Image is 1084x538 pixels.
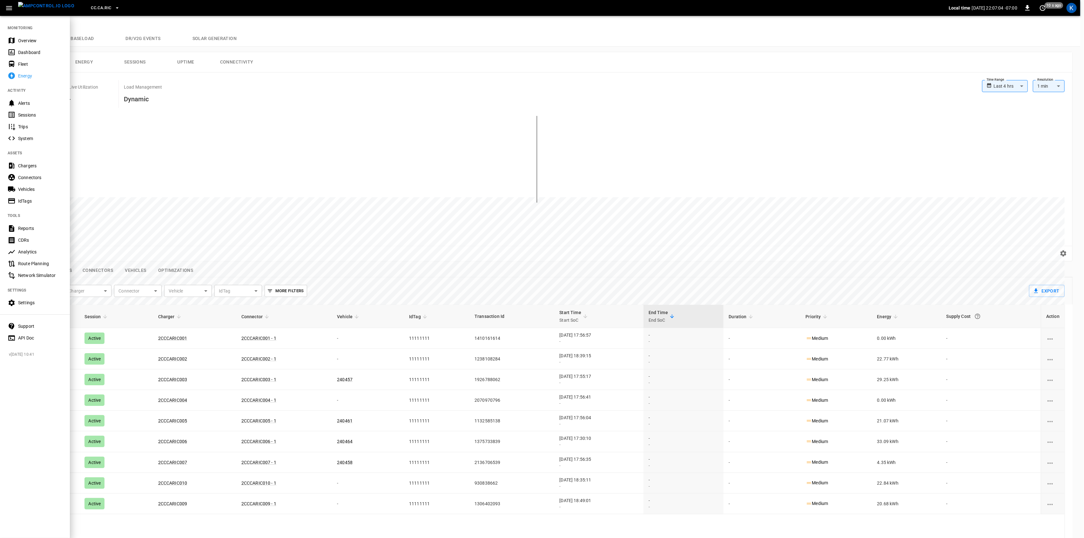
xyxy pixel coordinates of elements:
[91,4,111,12] span: CC.CA.RIC
[1067,3,1077,13] div: profile-icon
[949,5,971,11] p: Local time
[1038,3,1048,13] button: set refresh interval
[18,73,62,79] div: Energy
[18,49,62,56] div: Dashboard
[18,299,62,306] div: Settings
[18,198,62,204] div: IdTags
[972,5,1017,11] p: [DATE] 22:07:04 -07:00
[18,163,62,169] div: Chargers
[18,260,62,267] div: Route Planning
[18,272,62,279] div: Network Simulator
[18,112,62,118] div: Sessions
[18,135,62,142] div: System
[18,186,62,192] div: Vehicles
[18,124,62,130] div: Trips
[18,100,62,106] div: Alerts
[9,352,65,358] span: v [DATE] 10:41
[1045,2,1063,9] span: 10 s ago
[18,323,62,329] div: Support
[18,61,62,67] div: Fleet
[18,225,62,232] div: Reports
[18,249,62,255] div: Analytics
[18,37,62,44] div: Overview
[18,174,62,181] div: Connectors
[18,335,62,341] div: API Doc
[18,2,74,10] img: ampcontrol.io logo
[18,237,62,243] div: CDRs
